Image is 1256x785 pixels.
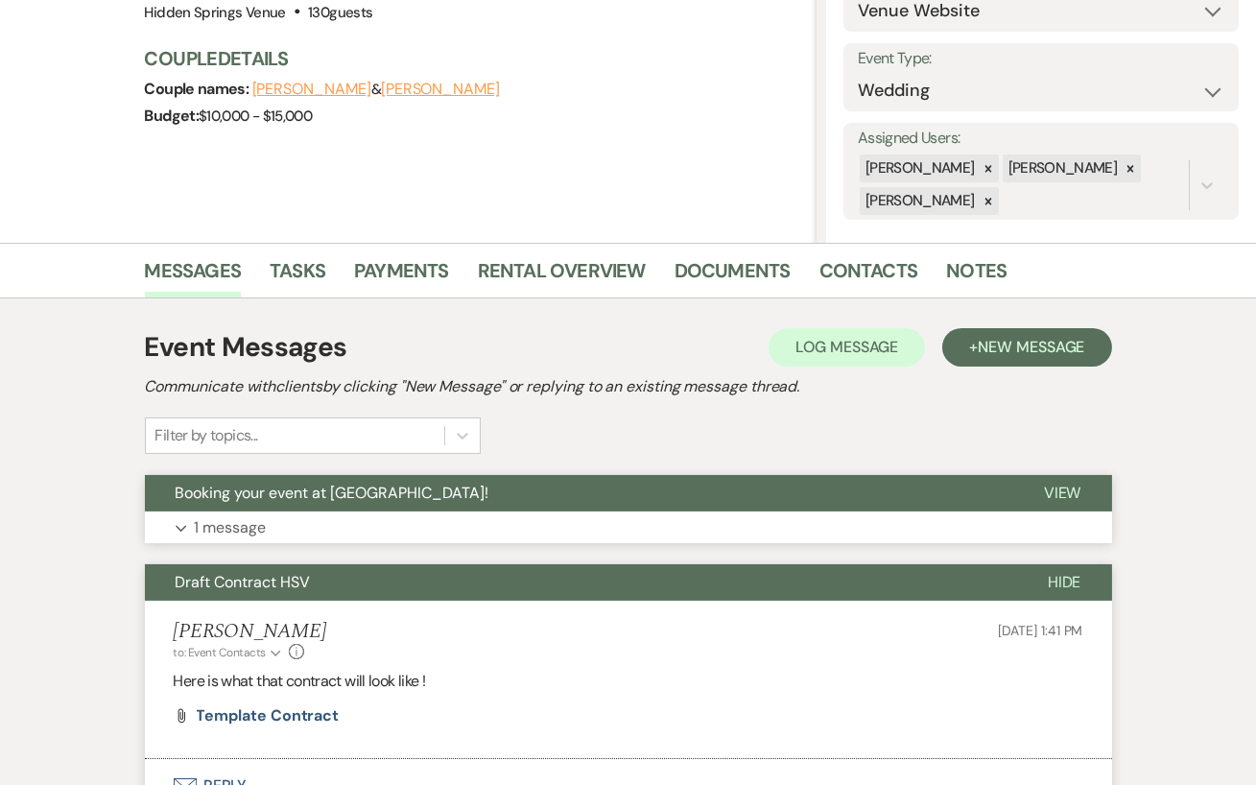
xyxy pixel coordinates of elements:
[858,45,1224,73] label: Event Type:
[819,255,918,297] a: Contacts
[308,3,372,22] span: 130 guests
[145,255,242,297] a: Messages
[1013,475,1112,511] button: View
[174,644,284,661] button: to: Event Contacts
[145,45,797,72] h3: Couple Details
[1003,155,1121,182] div: [PERSON_NAME]
[199,107,312,126] span: $10,000 - $15,000
[252,82,371,97] button: [PERSON_NAME]
[145,375,1112,398] h2: Communicate with clients by clicking "New Message" or replying to an existing message thread.
[195,515,267,540] p: 1 message
[145,3,286,22] span: Hidden Springs Venue
[860,187,978,215] div: [PERSON_NAME]
[769,328,925,367] button: Log Message
[145,475,1013,511] button: Booking your event at [GEOGRAPHIC_DATA]!
[478,255,646,297] a: Rental Overview
[174,645,266,660] span: to: Event Contacts
[174,620,326,644] h5: [PERSON_NAME]
[998,622,1082,639] span: [DATE] 1:41 PM
[145,79,252,99] span: Couple names:
[270,255,325,297] a: Tasks
[1044,483,1081,503] span: View
[946,255,1007,297] a: Notes
[381,82,500,97] button: [PERSON_NAME]
[1048,572,1081,592] span: Hide
[860,155,978,182] div: [PERSON_NAME]
[1017,564,1112,601] button: Hide
[197,705,340,726] span: Template Contract
[795,337,898,357] span: Log Message
[145,106,200,126] span: Budget:
[145,564,1017,601] button: Draft Contract HSV
[145,511,1112,544] button: 1 message
[675,255,791,297] a: Documents
[176,483,489,503] span: Booking your event at [GEOGRAPHIC_DATA]!
[978,337,1084,357] span: New Message
[942,328,1111,367] button: +New Message
[176,572,311,592] span: Draft Contract HSV
[145,327,347,368] h1: Event Messages
[858,125,1224,153] label: Assigned Users:
[252,80,500,99] span: &
[155,424,258,447] div: Filter by topics...
[174,669,1083,694] p: Here is what that contract will look like !
[197,708,340,724] a: Template Contract
[354,255,449,297] a: Payments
